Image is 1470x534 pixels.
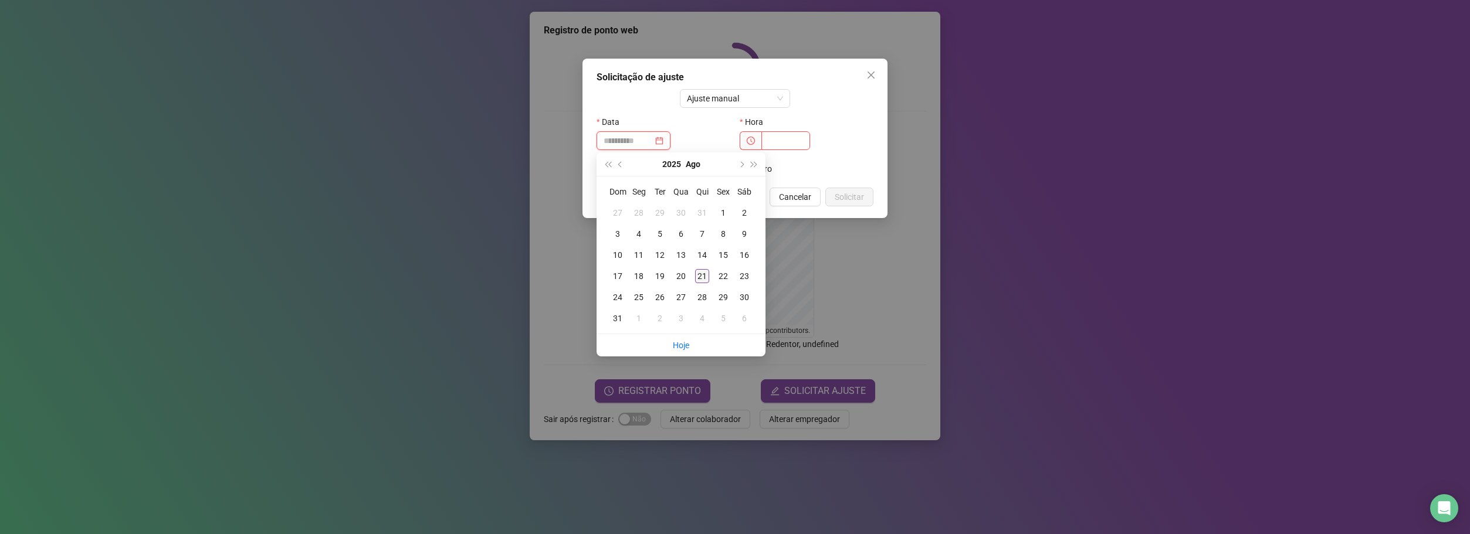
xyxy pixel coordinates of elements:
td: 2025-08-19 [649,266,670,287]
td: 2025-08-24 [607,287,628,308]
th: Ter [649,181,670,202]
span: close [866,70,876,80]
div: 5 [716,311,730,325]
div: 31 [611,311,625,325]
td: 2025-08-27 [670,287,692,308]
td: 2025-08-20 [670,266,692,287]
div: 9 [737,227,751,241]
td: 2025-08-14 [692,244,713,266]
td: 2025-08-09 [734,223,755,244]
button: Cancelar [770,188,821,206]
div: 16 [737,248,751,262]
div: 3 [674,311,688,325]
td: 2025-08-23 [734,266,755,287]
div: 19 [653,269,667,283]
div: 24 [611,290,625,304]
td: 2025-08-15 [713,244,734,266]
td: 2025-08-10 [607,244,628,266]
div: 28 [695,290,709,304]
div: 13 [674,248,688,262]
td: 2025-07-28 [628,202,649,223]
div: 11 [632,248,646,262]
th: Seg [628,181,649,202]
div: 27 [674,290,688,304]
td: 2025-07-27 [607,202,628,223]
button: month panel [686,152,700,176]
div: 30 [674,206,688,220]
td: 2025-08-02 [734,202,755,223]
div: 1 [716,206,730,220]
div: 18 [632,269,646,283]
button: Solicitar [825,188,873,206]
div: 29 [716,290,730,304]
td: 2025-09-04 [692,308,713,329]
div: Solicitação de ajuste [597,70,873,84]
td: 2025-08-26 [649,287,670,308]
td: 2025-08-30 [734,287,755,308]
td: 2025-08-12 [649,244,670,266]
div: Open Intercom Messenger [1430,494,1458,522]
a: Hoje [673,341,689,350]
div: 3 [611,227,625,241]
td: 2025-08-07 [692,223,713,244]
label: Data [597,113,627,131]
td: 2025-08-04 [628,223,649,244]
td: 2025-08-06 [670,223,692,244]
td: 2025-08-29 [713,287,734,308]
th: Sex [713,181,734,202]
td: 2025-08-16 [734,244,755,266]
div: 17 [611,269,625,283]
div: 2 [737,206,751,220]
td: 2025-07-31 [692,202,713,223]
td: 2025-09-03 [670,308,692,329]
td: 2025-09-06 [734,308,755,329]
div: 20 [674,269,688,283]
div: 5 [653,227,667,241]
div: 10 [611,248,625,262]
th: Dom [607,181,628,202]
td: 2025-08-21 [692,266,713,287]
button: prev-year [614,152,627,176]
th: Qui [692,181,713,202]
div: 15 [716,248,730,262]
td: 2025-08-03 [607,223,628,244]
td: 2025-08-17 [607,266,628,287]
td: 2025-08-08 [713,223,734,244]
label: Hora [740,113,771,131]
td: 2025-09-01 [628,308,649,329]
div: 1 [632,311,646,325]
td: 2025-08-22 [713,266,734,287]
div: 27 [611,206,625,220]
td: 2025-08-25 [628,287,649,308]
td: 2025-08-01 [713,202,734,223]
div: 26 [653,290,667,304]
td: 2025-08-28 [692,287,713,308]
span: clock-circle [747,137,755,145]
div: 31 [695,206,709,220]
td: 2025-09-05 [713,308,734,329]
td: 2025-09-02 [649,308,670,329]
td: 2025-08-05 [649,223,670,244]
div: 4 [632,227,646,241]
td: 2025-08-13 [670,244,692,266]
th: Qua [670,181,692,202]
div: 6 [674,227,688,241]
td: 2025-07-30 [670,202,692,223]
button: super-prev-year [601,152,614,176]
div: 22 [716,269,730,283]
button: next-year [734,152,747,176]
div: 21 [695,269,709,283]
div: 14 [695,248,709,262]
div: 8 [716,227,730,241]
button: year panel [662,152,681,176]
span: Cancelar [779,191,811,203]
td: 2025-08-18 [628,266,649,287]
td: 2025-07-29 [649,202,670,223]
div: 23 [737,269,751,283]
div: 12 [653,248,667,262]
div: 6 [737,311,751,325]
button: Close [862,66,880,84]
button: super-next-year [748,152,761,176]
div: 4 [695,311,709,325]
div: 25 [632,290,646,304]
